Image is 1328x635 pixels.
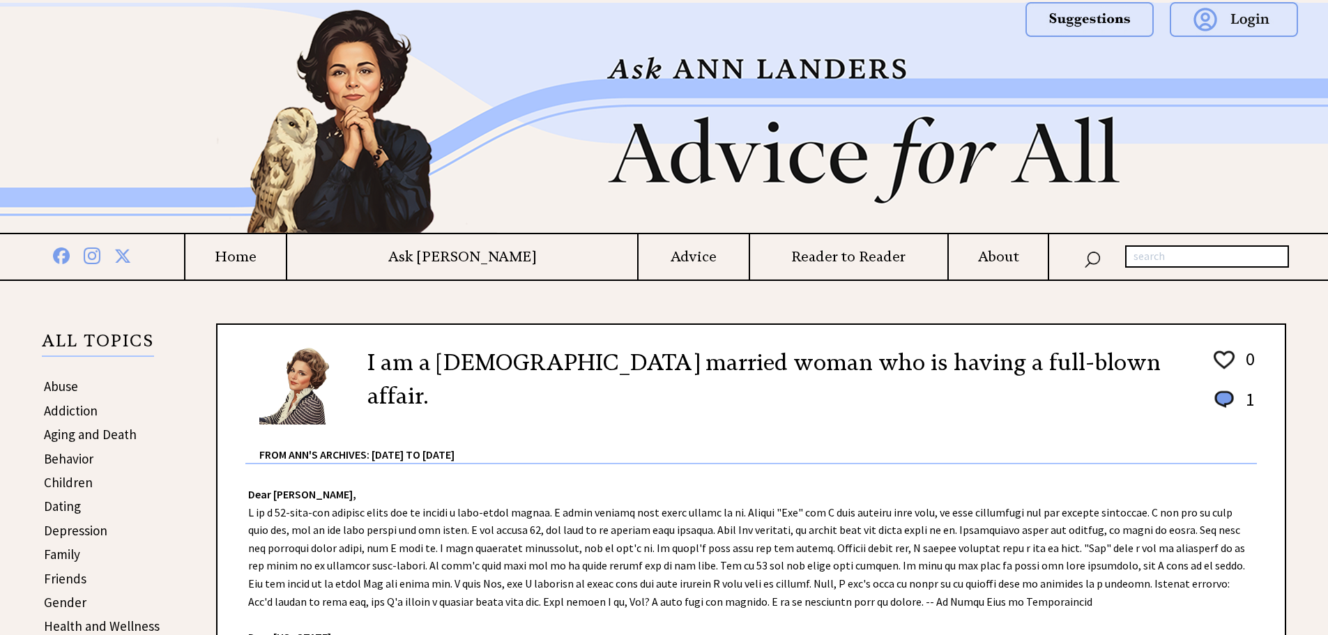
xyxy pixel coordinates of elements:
[259,426,1257,463] div: From Ann's Archives: [DATE] to [DATE]
[1025,2,1154,37] img: suggestions.png
[44,378,78,395] a: Abuse
[185,248,286,266] a: Home
[287,248,637,266] a: Ask [PERSON_NAME]
[639,248,749,266] a: Advice
[42,333,154,357] p: ALL TOPICS
[248,487,356,501] strong: Dear [PERSON_NAME],
[44,402,98,419] a: Addiction
[367,346,1191,413] h2: I am a [DEMOGRAPHIC_DATA] married woman who is having a full-blown affair.
[44,522,107,539] a: Depression
[1170,2,1298,37] img: login.png
[1239,347,1256,386] td: 0
[53,245,70,264] img: facebook%20blue.png
[1166,3,1173,233] img: right_new2.png
[44,426,137,443] a: Aging and Death
[44,570,86,587] a: Friends
[44,594,86,611] a: Gender
[1084,248,1101,268] img: search_nav.png
[44,498,81,514] a: Dating
[1239,388,1256,424] td: 1
[1212,388,1237,411] img: message_round%201.png
[1125,245,1289,268] input: search
[259,346,346,424] img: Ann6%20v2%20small.png
[114,245,131,264] img: x%20blue.png
[949,248,1048,266] a: About
[750,248,948,266] a: Reader to Reader
[162,3,1166,233] img: header2b_v1.png
[44,450,93,467] a: Behavior
[44,474,93,491] a: Children
[44,618,160,634] a: Health and Wellness
[1212,348,1237,372] img: heart_outline%201.png
[44,546,80,563] a: Family
[84,245,100,264] img: instagram%20blue.png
